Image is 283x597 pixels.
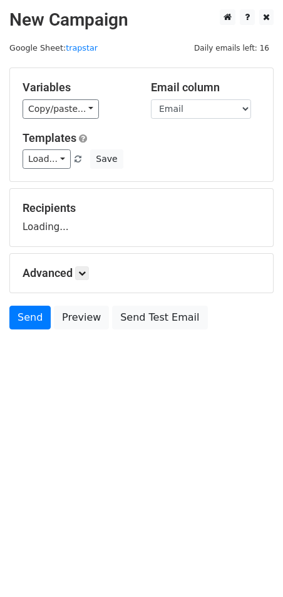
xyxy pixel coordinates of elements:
h5: Email column [151,81,260,94]
a: Send Test Email [112,306,207,329]
a: Preview [54,306,109,329]
button: Save [90,149,123,169]
a: trapstar [66,43,98,53]
small: Google Sheet: [9,43,98,53]
h5: Variables [23,81,132,94]
h5: Advanced [23,266,260,280]
a: Send [9,306,51,329]
a: Daily emails left: 16 [190,43,274,53]
a: Copy/paste... [23,99,99,119]
span: Daily emails left: 16 [190,41,274,55]
div: Loading... [23,201,260,234]
h5: Recipients [23,201,260,215]
a: Load... [23,149,71,169]
a: Templates [23,131,76,144]
h2: New Campaign [9,9,274,31]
